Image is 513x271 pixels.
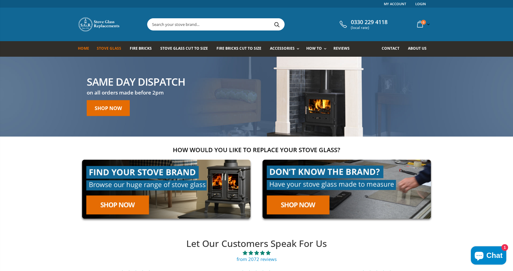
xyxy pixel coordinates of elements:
[382,41,404,57] a: Contact
[76,250,437,256] span: 4.89 stars
[270,41,302,57] a: Accessories
[76,237,437,250] h2: Let Our Customers Speak For Us
[421,20,426,25] span: 0
[87,89,185,96] h3: on all orders made before 2pm
[147,19,353,30] input: Search your stove brand...
[97,46,121,51] span: Stove Glass
[382,46,399,51] span: Contact
[160,41,212,57] a: Stove Glass Cut To Size
[270,19,284,30] button: Search
[306,41,329,57] a: How To
[333,41,354,57] a: Reviews
[306,46,322,51] span: How To
[216,46,261,51] span: Fire Bricks Cut To Size
[78,146,435,154] h2: How would you like to replace your stove glass?
[130,41,156,57] a: Fire Bricks
[78,17,121,32] img: Stove Glass Replacement
[469,246,508,266] inbox-online-store-chat: Shopify online store chat
[415,18,431,30] a: 0
[351,19,387,26] span: 0330 229 4118
[338,19,387,30] a: 0330 229 4118 (local rate)
[216,41,266,57] a: Fire Bricks Cut To Size
[130,46,152,51] span: Fire Bricks
[408,41,431,57] a: About us
[87,100,130,116] a: Shop Now
[76,250,437,262] a: 4.89 stars from 2072 reviews
[78,46,89,51] span: Home
[270,46,295,51] span: Accessories
[333,46,350,51] span: Reviews
[78,155,255,223] img: find-your-brand-cta_9b334d5d-5c94-48ed-825f-d7972bbdebd0.jpg
[78,41,94,57] a: Home
[97,41,126,57] a: Stove Glass
[408,46,427,51] span: About us
[351,26,387,30] span: (local rate)
[258,155,435,223] img: made-to-measure-cta_2cd95ceb-d519-4648-b0cf-d2d338fdf11f.jpg
[87,77,185,87] h2: Same day Dispatch
[237,256,277,262] a: from 2072 reviews
[160,46,208,51] span: Stove Glass Cut To Size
